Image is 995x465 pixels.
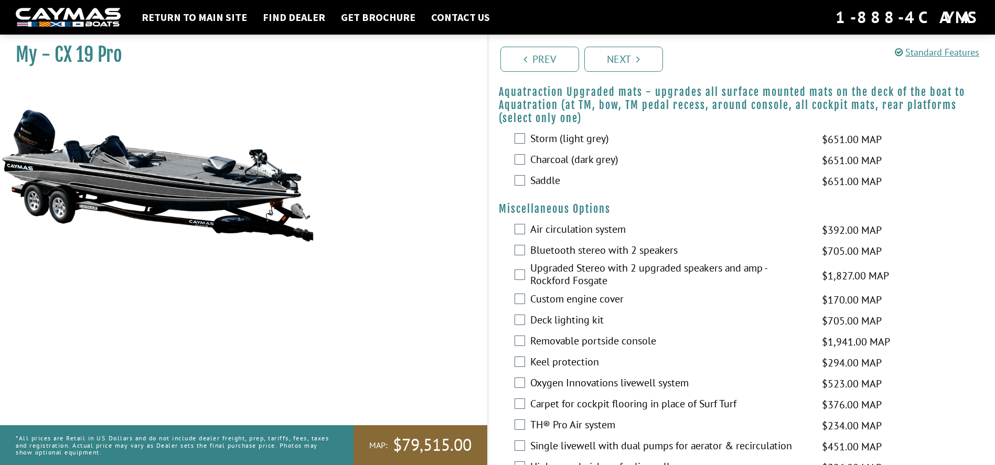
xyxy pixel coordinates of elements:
[136,10,252,24] a: Return to main site
[584,47,663,72] a: Next
[530,174,809,189] label: Saddle
[530,355,809,371] label: Keel protection
[822,355,882,371] span: $294.00 MAP
[895,46,979,58] a: Standard Features
[822,334,890,350] span: $1,941.00 MAP
[822,132,882,147] span: $651.00 MAP
[530,132,809,147] label: Storm (light grey)
[822,397,882,413] span: $376.00 MAP
[822,153,882,168] span: $651.00 MAP
[530,439,809,455] label: Single livewell with dual pumps for aerator & recirculation
[530,376,809,392] label: Oxygen Innovations livewell system
[822,292,882,308] span: $170.00 MAP
[530,223,809,238] label: Air circulation system
[822,222,882,238] span: $392.00 MAP
[530,418,809,434] label: TH® Pro Air system
[822,268,889,284] span: $1,827.00 MAP
[530,397,809,413] label: Carpet for cockpit flooring in place of Surf Turf
[530,313,809,329] label: Deck lighting kit
[369,440,388,451] span: MAP:
[499,85,985,125] h4: Aquatraction Upgraded mats - upgrades all surface mounted mats on the deck of the boat to Aquatra...
[822,243,882,259] span: $705.00 MAP
[16,429,330,461] p: *All prices are Retail in US Dollars and do not include dealer freight, prep, tariffs, fees, taxe...
[499,202,985,215] h4: Miscellaneous Options
[822,418,882,434] span: $234.00 MAP
[836,6,979,29] div: 1-888-4CAYMAS
[354,425,487,465] a: MAP:$79,515.00
[336,10,421,24] a: Get Brochure
[426,10,495,24] a: Contact Us
[16,43,461,67] h1: My - CX 19 Pro
[393,434,472,456] span: $79,515.00
[822,313,882,329] span: $705.00 MAP
[530,293,809,308] label: Custom engine cover
[530,244,809,259] label: Bluetooth stereo with 2 speakers
[530,334,809,350] label: Removable portside console
[822,439,882,455] span: $451.00 MAP
[16,8,121,27] img: white-logo-c9c8dbefe5ff5ceceb0f0178aa75bf4bb51f6bca0971e226c86eb53dfe498488.png
[258,10,330,24] a: Find Dealer
[822,174,882,189] span: $651.00 MAP
[530,153,809,168] label: Charcoal (dark grey)
[530,262,809,289] label: Upgraded Stereo with 2 upgraded speakers and amp - Rockford Fosgate
[500,47,579,72] a: Prev
[822,376,882,392] span: $523.00 MAP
